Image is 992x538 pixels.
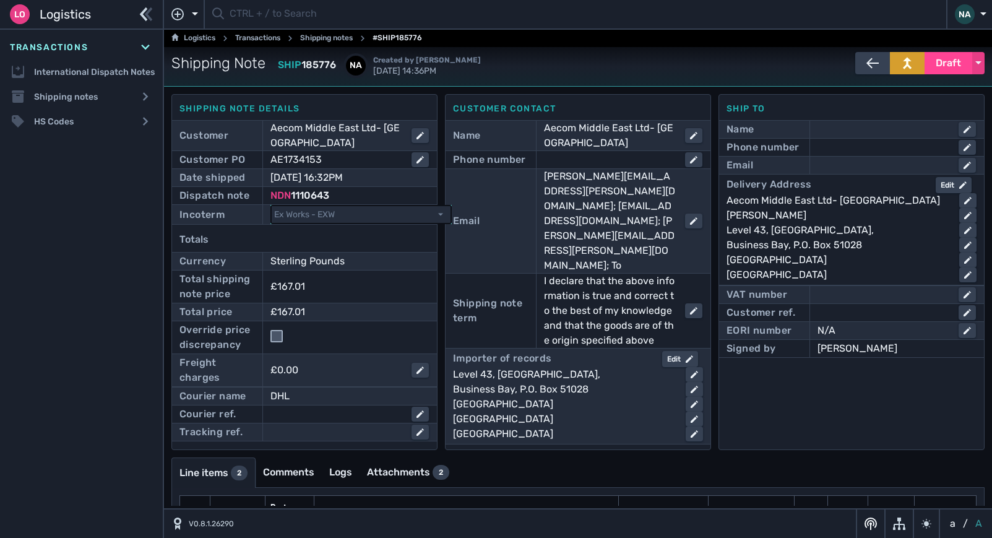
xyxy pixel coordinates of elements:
div: Importer of records [453,351,552,367]
div: Edit [941,180,967,191]
button: Edit [662,351,698,367]
div: 2 [231,466,248,480]
div: Tracking ref. [179,425,243,440]
button: a [947,516,958,531]
span: Created by [PERSON_NAME] [373,56,481,64]
button: Edit [936,177,972,193]
div: Currency [179,254,226,269]
span: SHIP [278,59,301,71]
span: V0.8.1.26290 [189,518,234,529]
div: Aecom Middle East Ltd- [GEOGRAPHIC_DATA] [270,121,402,150]
div: Aecom Middle East Ltd- [GEOGRAPHIC_DATA] [544,121,675,150]
div: [DATE] 16:32PM [270,170,412,185]
span: Shipping Note [171,52,265,74]
a: Shipping notes [300,31,353,46]
div: Part no. [270,501,299,529]
div: Edit [667,354,693,365]
div: NA [346,56,366,76]
div: Total price [179,305,232,319]
div: Customer contact [453,102,703,115]
div: [GEOGRAPHIC_DATA] [453,427,676,441]
a: Attachments2 [360,458,457,487]
div: Level 43, [GEOGRAPHIC_DATA], [727,223,949,238]
div: £0.00 [270,363,402,378]
span: Logistics [40,5,91,24]
div: NA [955,4,975,24]
div: [GEOGRAPHIC_DATA] [453,397,676,412]
span: / [963,516,968,531]
div: Name [727,122,754,137]
div: [PERSON_NAME][EMAIL_ADDRESS][PERSON_NAME][DOMAIN_NAME]; [EMAIL_ADDRESS][DOMAIN_NAME]; [PERSON_NAM... [544,169,675,273]
span: Transactions [10,41,88,54]
div: Name [453,128,481,143]
div: Delivery Address [727,177,811,193]
div: Courier name [179,389,246,404]
button: Draft [925,52,972,74]
div: EORI number [727,323,791,338]
div: Level 43, [GEOGRAPHIC_DATA], [453,367,676,382]
a: Comments [256,458,322,487]
div: Phone number [453,152,526,167]
button: A [973,516,985,531]
input: CTRL + / to Search [230,2,939,27]
div: Business Bay, P.O. Box 51028 [453,382,676,397]
div: Signed by [727,341,776,356]
div: Phone number [727,140,800,155]
div: AE1734153 [270,152,402,167]
div: Aecom Middle East Ltd- [GEOGRAPHIC_DATA] [727,193,949,208]
div: [GEOGRAPHIC_DATA] [727,267,949,282]
div: Customer [179,128,228,143]
div: Date shipped [179,170,246,185]
div: £167.01 [270,279,305,294]
div: VAT number [727,287,787,302]
div: Freight charges [179,355,255,385]
div: 2 [433,465,449,480]
div: Customer ref. [727,305,795,320]
div: Email [727,158,753,173]
span: NDN [270,189,291,201]
div: [PERSON_NAME] [727,208,949,223]
span: Draft [936,56,961,71]
a: Transactions [235,31,280,46]
div: Totals [179,227,429,252]
div: I declare that the above information is true and correct to the best of my knowledge and that the... [544,274,675,348]
span: 1110643 [291,189,329,201]
div: Ship to [727,102,977,115]
div: Shipping note term [453,296,528,326]
div: Customer PO [179,152,245,167]
div: Business Bay, P.O. Box 51028 [727,238,949,253]
div: DHL [270,389,429,404]
a: Line items2 [172,458,255,488]
span: 185776 [301,59,336,71]
div: Shipping note details [179,102,429,115]
div: Sterling Pounds [270,254,412,269]
div: £167.01 [270,305,412,319]
div: [PERSON_NAME] [817,341,976,356]
div: Total shipping note price [179,272,255,302]
span: [DATE] 14:36PM [373,54,481,76]
div: Dispatch note [179,188,249,203]
div: [GEOGRAPHIC_DATA] [453,412,676,427]
div: Courier ref. [179,407,236,422]
span: #SHIP185776 [373,31,422,46]
div: Incoterm [179,207,225,222]
div: Override price discrepancy [179,323,255,352]
a: Logistics [171,31,215,46]
div: Email [453,214,480,228]
a: Logs [322,458,360,487]
div: [GEOGRAPHIC_DATA] [727,253,949,267]
div: Lo [10,4,30,24]
div: N/A [817,323,949,338]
